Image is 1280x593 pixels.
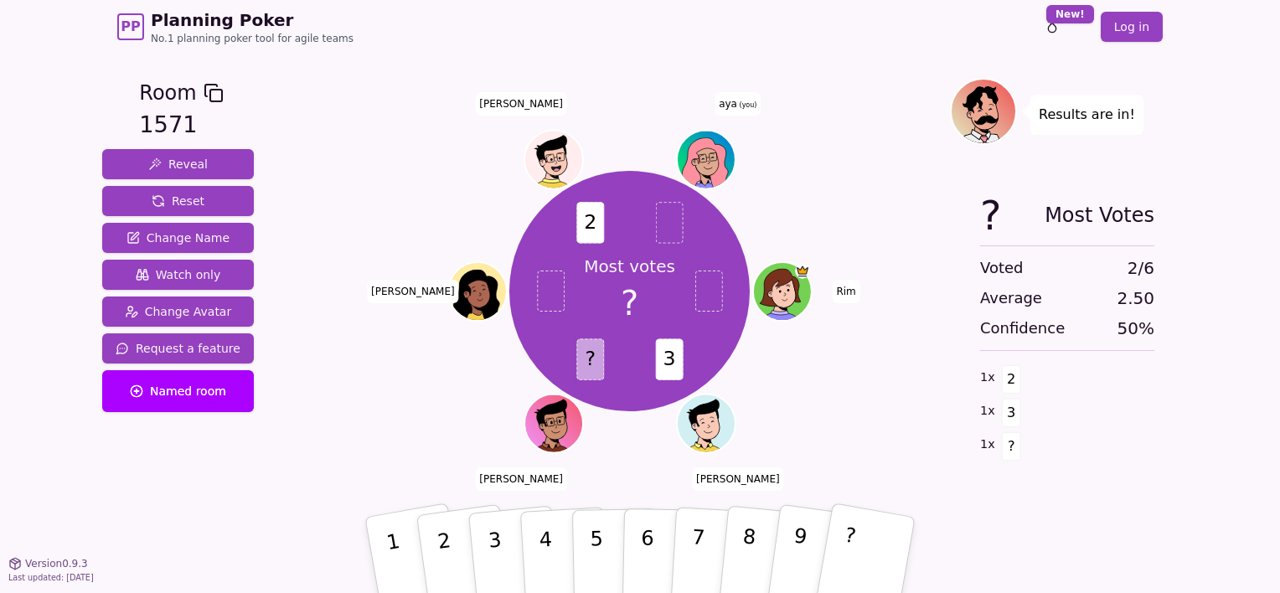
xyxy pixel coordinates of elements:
[102,260,254,290] button: Watch only
[655,339,683,380] span: 3
[151,32,354,45] span: No.1 planning poker tool for agile teams
[121,17,140,37] span: PP
[1117,317,1154,340] span: 50 %
[795,264,810,279] span: Rim is the host
[475,92,567,116] span: Click to change your name
[102,333,254,364] button: Request a feature
[1002,365,1021,394] span: 2
[139,108,223,142] div: 1571
[1037,12,1067,42] button: New!
[475,467,567,491] span: Click to change your name
[980,402,995,420] span: 1 x
[715,92,761,116] span: Click to change your name
[737,101,757,109] span: (you)
[980,317,1065,340] span: Confidence
[102,296,254,327] button: Change Avatar
[367,280,459,303] span: Click to change your name
[576,202,604,243] span: 2
[125,303,232,320] span: Change Avatar
[692,467,784,491] span: Click to change your name
[116,340,240,357] span: Request a feature
[576,339,604,380] span: ?
[1045,195,1154,235] span: Most Votes
[832,280,859,303] span: Click to change your name
[1039,103,1135,126] p: Results are in!
[136,266,221,283] span: Watch only
[25,557,88,570] span: Version 0.9.3
[1101,12,1163,42] a: Log in
[980,286,1042,310] span: Average
[679,131,734,187] button: Click to change your avatar
[148,156,208,173] span: Reveal
[139,78,196,108] span: Room
[1002,432,1021,461] span: ?
[980,256,1024,280] span: Voted
[8,557,88,570] button: Version0.9.3
[130,383,226,400] span: Named room
[102,149,254,179] button: Reveal
[584,255,675,278] p: Most votes
[980,195,1001,235] span: ?
[621,278,638,328] span: ?
[102,370,254,412] button: Named room
[8,573,94,582] span: Last updated: [DATE]
[1117,286,1154,310] span: 2.50
[102,223,254,253] button: Change Name
[151,8,354,32] span: Planning Poker
[152,193,204,209] span: Reset
[102,186,254,216] button: Reset
[1128,256,1154,280] span: 2 / 6
[117,8,354,45] a: PPPlanning PokerNo.1 planning poker tool for agile teams
[980,436,995,454] span: 1 x
[1002,399,1021,427] span: 3
[980,369,995,387] span: 1 x
[1046,5,1094,23] div: New!
[126,229,230,246] span: Change Name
